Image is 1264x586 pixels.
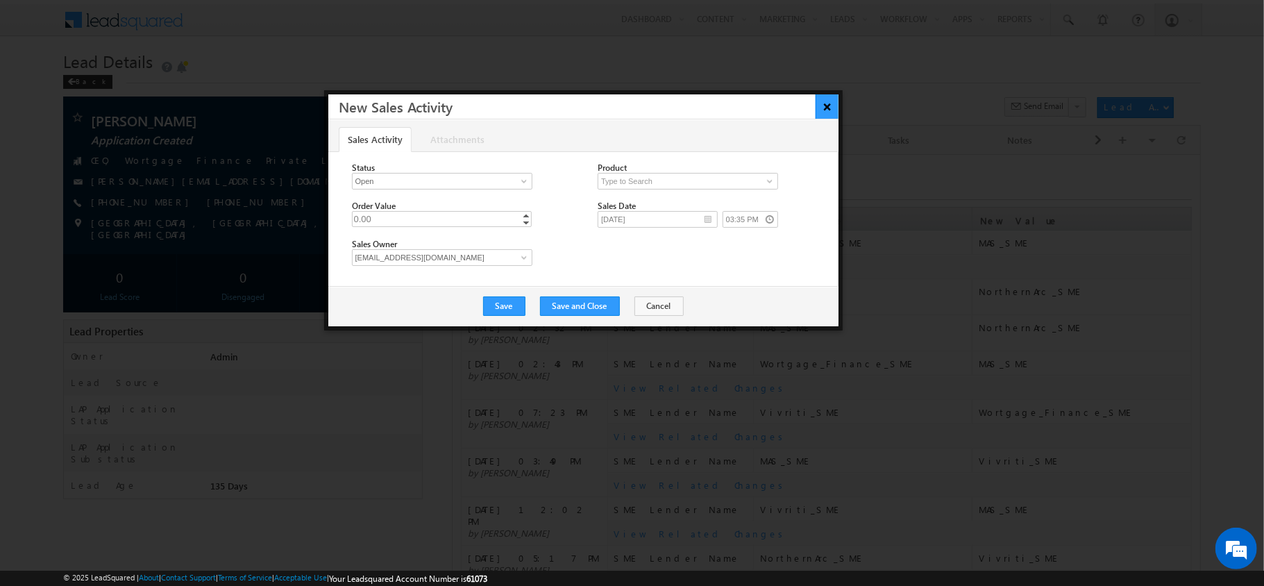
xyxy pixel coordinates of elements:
[514,251,531,265] a: Show All Items
[514,174,531,188] a: Show All Items
[483,296,525,316] button: Save
[18,128,253,415] textarea: Type your message and hit 'Enter'
[218,573,272,582] a: Terms of Service
[352,249,532,266] input: Type to Search
[598,201,636,211] label: Sales Date
[598,173,778,190] input: Type to Search
[161,573,216,582] a: Contact Support
[339,127,412,152] a: Sales Activity
[816,94,839,119] button: ×
[189,428,252,446] em: Start Chat
[139,573,159,582] a: About
[352,173,532,190] input: Type to Search
[598,162,627,173] label: Product
[329,574,487,584] span: Your Leadsquared Account Number is
[63,573,487,584] span: © 2025 LeadSquared | | | | |
[634,296,684,316] button: Cancel
[274,573,327,582] a: Acceptable Use
[339,94,839,119] h3: New Sales Activity
[466,574,487,584] span: 61073
[759,174,777,188] a: Show All Items
[72,73,233,91] div: Chat with us now
[352,162,375,173] label: Status
[352,239,397,249] label: Sales Owner
[521,212,532,219] a: Increment
[352,201,396,211] label: Order Value
[228,7,261,40] div: Minimize live chat window
[352,211,374,227] div: 0.00
[521,219,532,226] a: Decrement
[422,127,494,152] a: Attachments
[24,73,58,91] img: d_60004797649_company_0_60004797649
[540,296,620,316] button: Save and Close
